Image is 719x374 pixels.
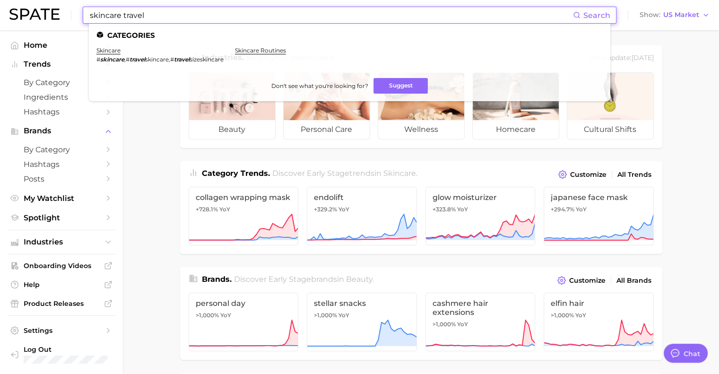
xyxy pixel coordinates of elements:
span: Industries [24,238,99,246]
span: YoY [219,206,230,213]
img: SPATE [9,9,60,20]
button: Industries [8,235,115,249]
span: +728.1% [196,206,218,213]
span: # [126,56,130,63]
span: endolift [314,193,410,202]
a: cultural shifts [567,72,654,139]
a: All Brands [614,274,654,287]
span: Home [24,41,99,50]
span: YoY [576,206,587,213]
a: Spotlight [8,210,115,225]
span: elfin hair [551,299,647,308]
button: Customize [555,274,607,287]
button: Trends [8,57,115,71]
span: YoY [575,312,586,319]
span: personal care [284,120,370,139]
a: japanese face mask+294.7% YoY [544,187,654,245]
span: cultural shifts [567,120,653,139]
span: My Watchlist [24,194,99,203]
span: glow moisturizer [433,193,528,202]
span: collagen wrapping mask [196,193,292,202]
em: travel [130,56,145,63]
a: Log out. Currently logged in with e-mail ltal@gattefossecorp.com. [8,342,115,366]
span: Show [640,12,660,17]
span: Brands . [202,275,232,284]
span: Hashtags [24,160,99,169]
span: sizeskincare [190,56,224,63]
button: Brands [8,124,115,138]
span: Customize [569,277,606,285]
span: Search [583,11,610,20]
a: elfin hair>1,000% YoY [544,293,654,351]
span: All Trends [617,171,651,179]
span: by Category [24,145,99,154]
a: Home [8,38,115,52]
a: endolift+329.2% YoY [307,187,417,245]
a: beauty [189,72,276,139]
a: My Watchlist [8,191,115,206]
span: +294.7% [551,206,574,213]
a: Help [8,278,115,292]
span: Posts [24,174,99,183]
div: , , [96,56,224,63]
a: homecare [472,72,559,139]
span: Product Releases [24,299,99,308]
a: Hashtags [8,104,115,119]
li: Categories [96,31,603,39]
a: personal day>1,000% YoY [189,293,299,351]
span: YoY [338,312,349,319]
span: Trends [24,60,99,69]
span: Don't see what you're looking for? [271,82,368,89]
span: YoY [457,321,468,328]
span: skincare [383,169,416,178]
a: Ingredients [8,90,115,104]
div: Data update: [DATE] [589,52,654,65]
a: by Category [8,142,115,157]
a: stellar snacks>1,000% YoY [307,293,417,351]
a: All Trends [615,168,654,181]
a: glow moisturizer+323.8% YoY [425,187,536,245]
span: Spotlight [24,213,99,222]
span: Discover Early Stage trends in . [272,169,417,178]
span: Customize [570,171,606,179]
span: +329.2% [314,206,337,213]
input: Search here for a brand, industry, or ingredient [89,7,573,23]
span: YoY [338,206,349,213]
a: collagen wrapping mask+728.1% YoY [189,187,299,245]
span: Hashtags [24,107,99,116]
a: cashmere hair extensions>1,000% YoY [425,293,536,351]
a: wellness [378,72,465,139]
em: travel [174,56,190,63]
span: # [170,56,174,63]
a: Onboarding Videos [8,259,115,273]
span: Brands [24,127,99,135]
span: skincare [145,56,169,63]
span: Settings [24,326,99,335]
a: Hashtags [8,157,115,172]
span: Onboarding Videos [24,261,99,270]
span: wellness [378,120,464,139]
span: Help [24,280,99,289]
a: Posts [8,172,115,186]
span: Log Out [24,345,108,354]
a: skincare routines [235,47,286,54]
span: >1,000% [314,312,337,319]
button: Suggest [373,78,428,94]
span: homecare [473,120,559,139]
span: personal day [196,299,292,308]
span: # [96,56,100,63]
a: Product Releases [8,296,115,311]
span: stellar snacks [314,299,410,308]
span: Category Trends . [202,169,270,178]
em: skincare [100,56,124,63]
span: by Category [24,78,99,87]
span: japanese face mask [551,193,647,202]
span: beauty [346,275,372,284]
span: YoY [220,312,231,319]
a: Settings [8,323,115,338]
a: by Category [8,75,115,90]
span: +323.8% [433,206,456,213]
span: beauty [189,120,275,139]
span: >1,000% [196,312,219,319]
a: skincare [96,47,121,54]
